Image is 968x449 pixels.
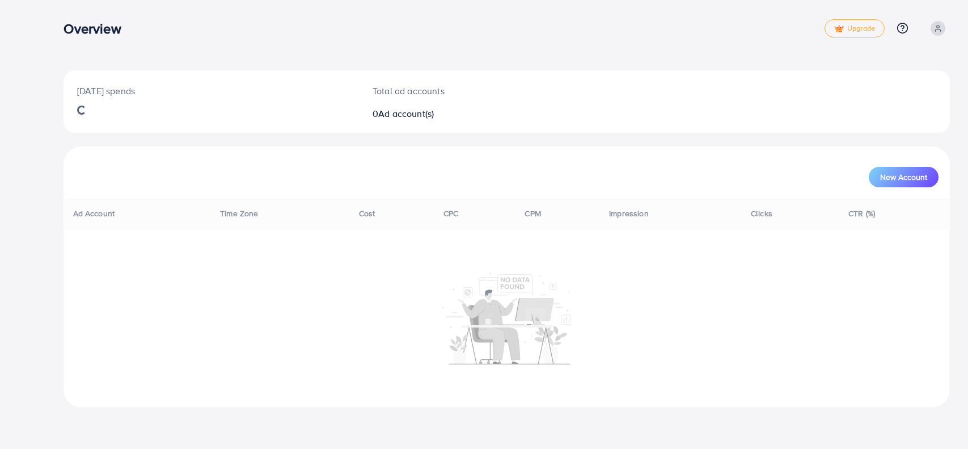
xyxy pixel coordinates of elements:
[373,84,567,98] p: Total ad accounts
[869,167,939,187] button: New Account
[825,19,885,37] a: tickUpgrade
[64,20,130,37] h3: Overview
[77,84,345,98] p: [DATE] spends
[378,107,434,120] span: Ad account(s)
[834,25,844,33] img: tick
[834,24,875,33] span: Upgrade
[880,173,927,181] span: New Account
[373,108,567,119] h2: 0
